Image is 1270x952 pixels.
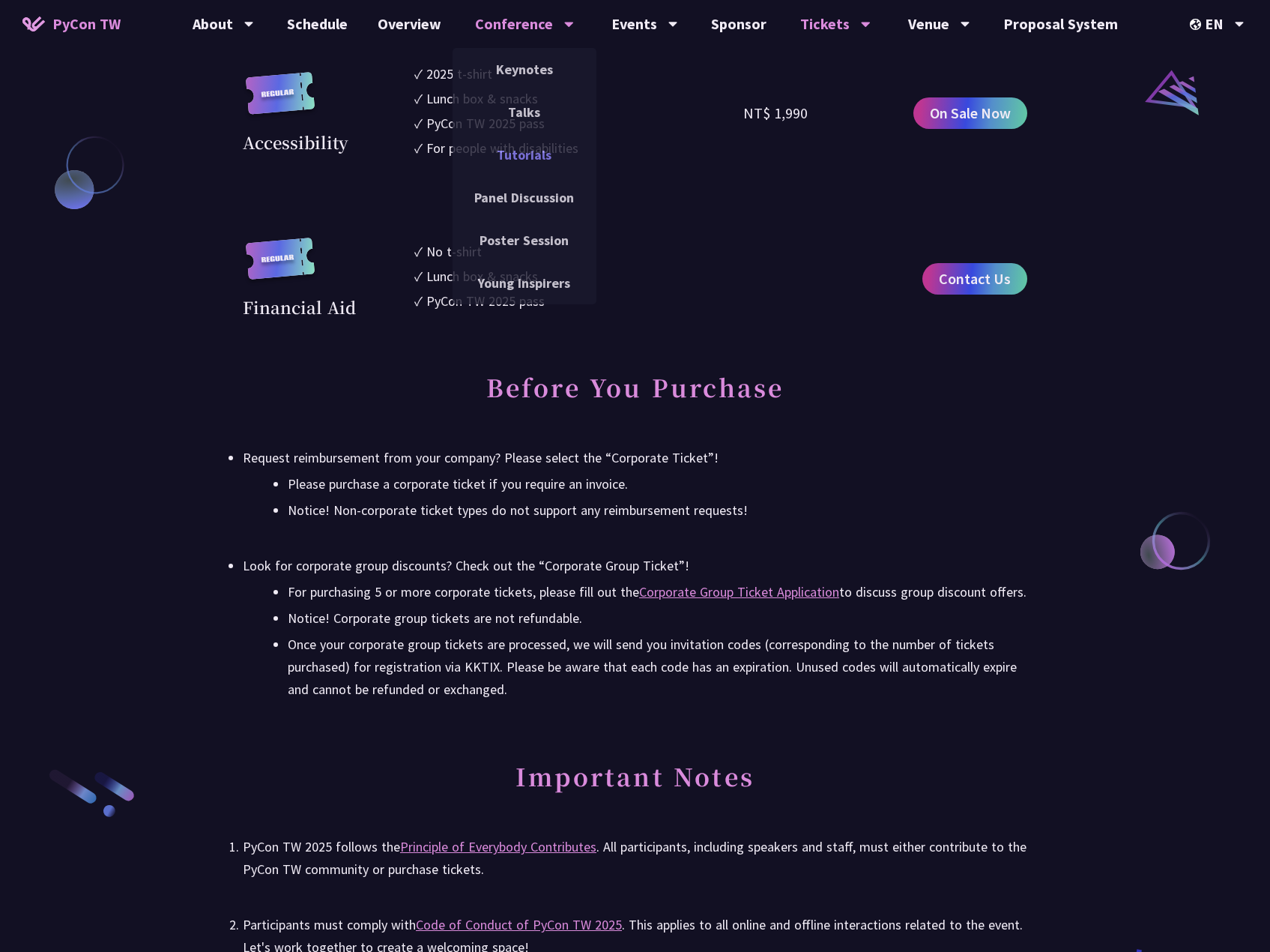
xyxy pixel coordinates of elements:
[400,838,596,855] a: Principle of Everybody Contributes
[243,238,318,295] img: regular.8f272d9.svg
[288,581,1027,603] li: For purchasing 5 or more corporate tickets, please fill out the to discuss group discount offers.
[426,113,545,133] div: PyCon TW 2025 pass
[243,746,1027,828] h2: Important Notes
[426,291,545,311] div: PyCon TW 2025 pass
[243,836,1027,881] div: PyCon TW 2025 follows the . All participants, including speakers and staff, must either contribut...
[22,16,45,31] img: Home icon of PyCon TW 2025
[453,180,596,215] a: Panel Discussion
[7,5,136,43] a: PyCon TW
[453,94,596,130] a: Talks
[426,88,538,109] div: Lunch box & snacks
[426,241,482,262] div: No t-shirt
[414,138,743,158] li: ✓
[639,583,839,600] a: Corporate Group Ticket Application
[414,266,743,286] li: ✓
[1190,19,1205,30] img: Locale Icon
[243,555,1027,577] div: Look for corporate group discounts? Check out the “Corporate Group Ticket”!
[243,295,356,319] div: Financial Aid
[414,64,743,84] li: ✓
[288,607,1027,630] li: Notice! Corporate group tickets are not refundable.
[939,268,1011,290] span: Contact Us
[243,130,348,154] div: Accessibility
[288,633,1027,701] li: Once your corporate group tickets are processed, we will send you invitation codes (corresponding...
[453,265,596,301] a: Young Inspirers
[414,88,743,109] li: ✓
[453,52,596,87] a: Keynotes
[913,97,1027,129] a: On Sale Now
[922,263,1027,295] a: Contact Us
[453,223,596,258] a: Poster Session
[414,113,743,133] li: ✓
[414,241,743,262] li: ✓
[743,102,808,124] div: NT$ 1,990
[243,447,1027,469] div: Request reimbursement from your company? Please select the “Corporate Ticket”!
[930,102,1011,124] span: On Sale Now
[288,473,1027,495] li: Please purchase a corporate ticket if you require an invoice.
[426,266,538,286] div: Lunch box & snacks
[243,357,1027,439] h2: Before You Purchase
[243,72,318,130] img: regular.8f272d9.svg
[426,64,492,84] div: 2025 t-shirt
[416,916,622,933] a: Code of Conduct of PyCon TW 2025
[453,137,596,172] a: Tutorials
[414,291,743,311] li: ✓
[426,138,578,158] div: For people with disabilities
[52,13,121,35] span: PyCon TW
[288,499,1027,522] li: Notice! Non-corporate ticket types do not support any reimbursement requests!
